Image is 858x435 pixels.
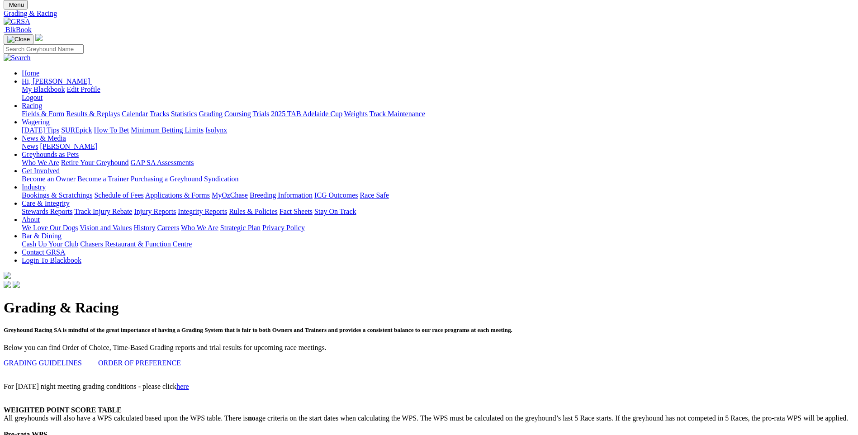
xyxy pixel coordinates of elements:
[22,216,40,223] a: About
[22,199,70,207] a: Care & Integrity
[122,110,148,118] a: Calendar
[4,272,11,279] img: logo-grsa-white.png
[181,224,218,232] a: Who We Are
[7,36,30,43] img: Close
[4,34,33,44] button: Toggle navigation
[22,183,46,191] a: Industry
[22,69,39,77] a: Home
[94,191,143,199] a: Schedule of Fees
[280,208,313,215] a: Fact Sheets
[22,142,854,151] div: News & Media
[4,18,30,26] img: GRSA
[22,110,64,118] a: Fields & Form
[67,85,100,93] a: Edit Profile
[80,240,192,248] a: Chasers Restaurant & Function Centre
[157,224,179,232] a: Careers
[150,110,169,118] a: Tracks
[77,175,129,183] a: Become a Trainer
[22,224,78,232] a: We Love Our Dogs
[133,224,155,232] a: History
[98,359,181,367] a: ORDER OF PREFERENCE
[22,85,854,102] div: Hi, [PERSON_NAME]
[199,110,223,118] a: Grading
[250,191,313,199] a: Breeding Information
[178,208,227,215] a: Integrity Reports
[22,118,50,126] a: Wagering
[22,175,76,183] a: Become an Owner
[61,126,92,134] a: SUREpick
[262,224,305,232] a: Privacy Policy
[22,126,854,134] div: Wagering
[271,110,342,118] a: 2025 TAB Adelaide Cup
[370,110,425,118] a: Track Maintenance
[22,134,66,142] a: News & Media
[4,359,82,367] a: GRADING GUIDELINES
[22,191,92,199] a: Bookings & Scratchings
[22,175,854,183] div: Get Involved
[22,240,854,248] div: Bar & Dining
[212,191,248,199] a: MyOzChase
[134,208,176,215] a: Injury Reports
[4,26,32,33] a: BlkBook
[74,208,132,215] a: Track Injury Rebate
[224,110,251,118] a: Coursing
[40,142,97,150] a: [PERSON_NAME]
[4,281,11,288] img: facebook.svg
[4,383,189,390] span: For [DATE] night meeting grading conditions - please click
[205,126,227,134] a: Isolynx
[252,110,269,118] a: Trials
[4,326,854,334] h5: Greyhound Racing SA is mindful of the great importance of having a Grading System that is fair to...
[22,126,59,134] a: [DATE] Tips
[22,77,92,85] a: Hi, [PERSON_NAME]
[4,344,854,352] p: Below you can find Order of Choice, Time-Based Grading reports and trial results for upcoming rac...
[22,94,43,101] a: Logout
[35,34,43,41] img: logo-grsa-white.png
[4,44,84,54] input: Search
[22,240,78,248] a: Cash Up Your Club
[22,191,854,199] div: Industry
[9,1,24,8] span: Menu
[220,224,261,232] a: Strategic Plan
[22,151,79,158] a: Greyhounds as Pets
[131,175,202,183] a: Purchasing a Greyhound
[22,102,42,109] a: Racing
[94,126,129,134] a: How To Bet
[131,126,204,134] a: Minimum Betting Limits
[13,281,20,288] img: twitter.svg
[22,208,854,216] div: Care & Integrity
[22,110,854,118] div: Racing
[314,208,356,215] a: Stay On Track
[229,208,278,215] a: Rules & Policies
[66,110,120,118] a: Results & Replays
[22,248,65,256] a: Contact GRSA
[314,191,358,199] a: ICG Outcomes
[344,110,368,118] a: Weights
[4,406,122,414] b: WEIGHTED POINT SCORE TABLE
[22,232,62,240] a: Bar & Dining
[22,142,38,150] a: News
[61,159,129,166] a: Retire Your Greyhound
[4,299,854,316] h1: Grading & Racing
[5,26,32,33] span: BlkBook
[22,256,81,264] a: Login To Blackbook
[22,167,60,175] a: Get Involved
[204,175,238,183] a: Syndication
[4,54,31,62] img: Search
[22,159,854,167] div: Greyhounds as Pets
[22,85,65,93] a: My Blackbook
[131,159,194,166] a: GAP SA Assessments
[145,191,210,199] a: Applications & Forms
[171,110,197,118] a: Statistics
[4,9,854,18] a: Grading & Racing
[22,77,90,85] span: Hi, [PERSON_NAME]
[22,224,854,232] div: About
[22,208,72,215] a: Stewards Reports
[176,383,189,390] a: here
[22,159,59,166] a: Who We Are
[80,224,132,232] a: Vision and Values
[248,414,256,422] b: no
[360,191,389,199] a: Race Safe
